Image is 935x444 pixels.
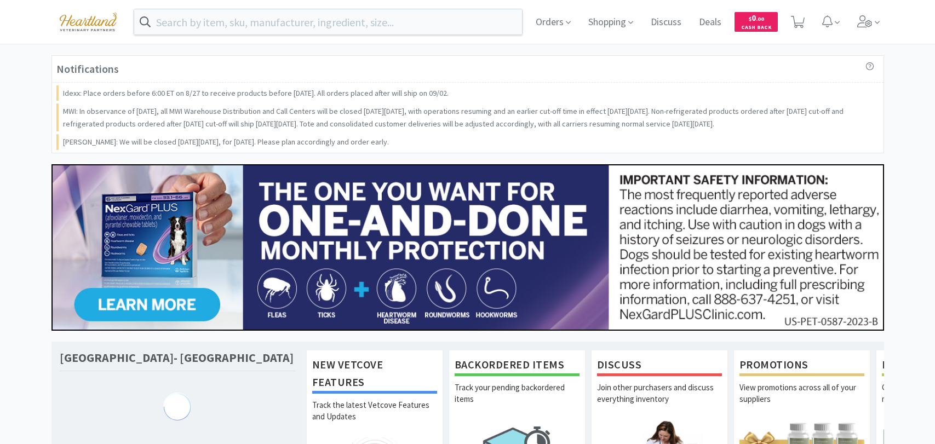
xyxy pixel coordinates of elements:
[63,105,875,130] p: MWI: In observance of [DATE], all MWI Warehouse Distribution and Call Centers will be closed [DAT...
[63,87,449,99] p: Idexx: Place orders before 6:00 ET on 8/27 to receive products before [DATE]. All orders placed a...
[56,60,119,78] h3: Notifications
[749,15,752,22] span: $
[749,13,764,23] span: 0
[646,18,686,27] a: Discuss
[597,382,722,420] p: Join other purchasers and discuss everything inventory
[739,382,864,420] p: View promotions across all of your suppliers
[756,15,764,22] span: . 00
[455,356,580,376] h1: Backordered Items
[51,164,884,331] img: 24562ba5414042f391a945fa418716b7_350.jpg
[51,7,125,37] img: cad7bdf275c640399d9c6e0c56f98fd2_10.png
[597,356,722,376] h1: Discuss
[60,350,294,366] h1: [GEOGRAPHIC_DATA]- [GEOGRAPHIC_DATA]
[455,382,580,420] p: Track your pending backordered items
[312,356,437,394] h1: New Vetcove Features
[741,25,771,32] span: Cash Back
[134,9,523,34] input: Search by item, sku, manufacturer, ingredient, size...
[735,7,778,37] a: $0.00Cash Back
[695,18,726,27] a: Deals
[63,136,389,148] p: [PERSON_NAME]: We will be closed [DATE][DATE], for [DATE]. Please plan accordingly and order early.
[739,356,864,376] h1: Promotions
